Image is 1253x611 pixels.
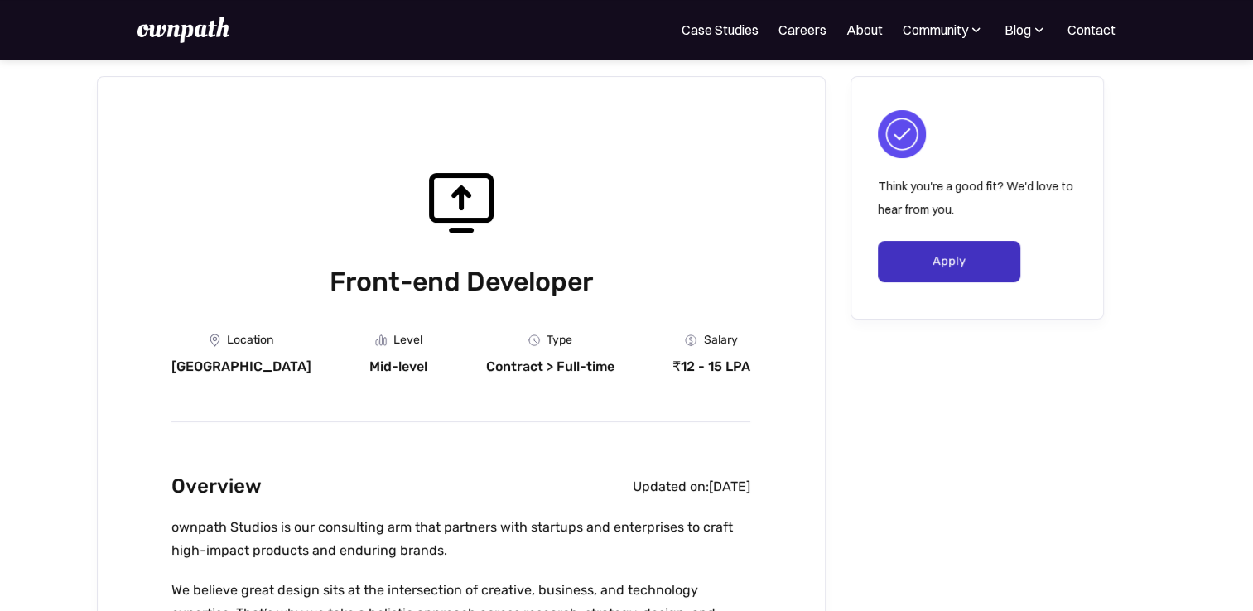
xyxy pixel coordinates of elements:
[171,262,750,301] h1: Front-end Developer
[375,334,387,346] img: Graph Icon - Job Board X Webflow Template
[672,358,750,375] div: ₹12 - 15 LPA
[210,334,220,347] img: Location Icon - Job Board X Webflow Template
[369,358,427,375] div: Mid-level
[547,334,572,347] div: Type
[486,358,614,375] div: Contract > Full-time
[171,358,311,375] div: [GEOGRAPHIC_DATA]
[703,334,737,347] div: Salary
[1067,20,1116,40] a: Contact
[878,175,1077,221] p: Think you're a good fit? We'd love to hear from you.
[171,516,750,562] p: ownpath Studios is our consulting arm that partners with startups and enterprises to craft high-i...
[227,334,273,347] div: Location
[846,20,883,40] a: About
[682,20,759,40] a: Case Studies
[903,20,985,40] div: Community
[393,334,422,347] div: Level
[778,20,826,40] a: Careers
[1005,20,1031,40] div: Blog
[878,241,1021,282] a: Apply
[528,334,540,346] img: Clock Icon - Job Board X Webflow Template
[903,20,968,40] div: Community
[1005,20,1048,40] div: Blog
[685,334,696,346] img: Money Icon - Job Board X Webflow Template
[633,479,709,495] div: Updated on:
[709,479,750,495] div: [DATE]
[171,470,262,503] h2: Overview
